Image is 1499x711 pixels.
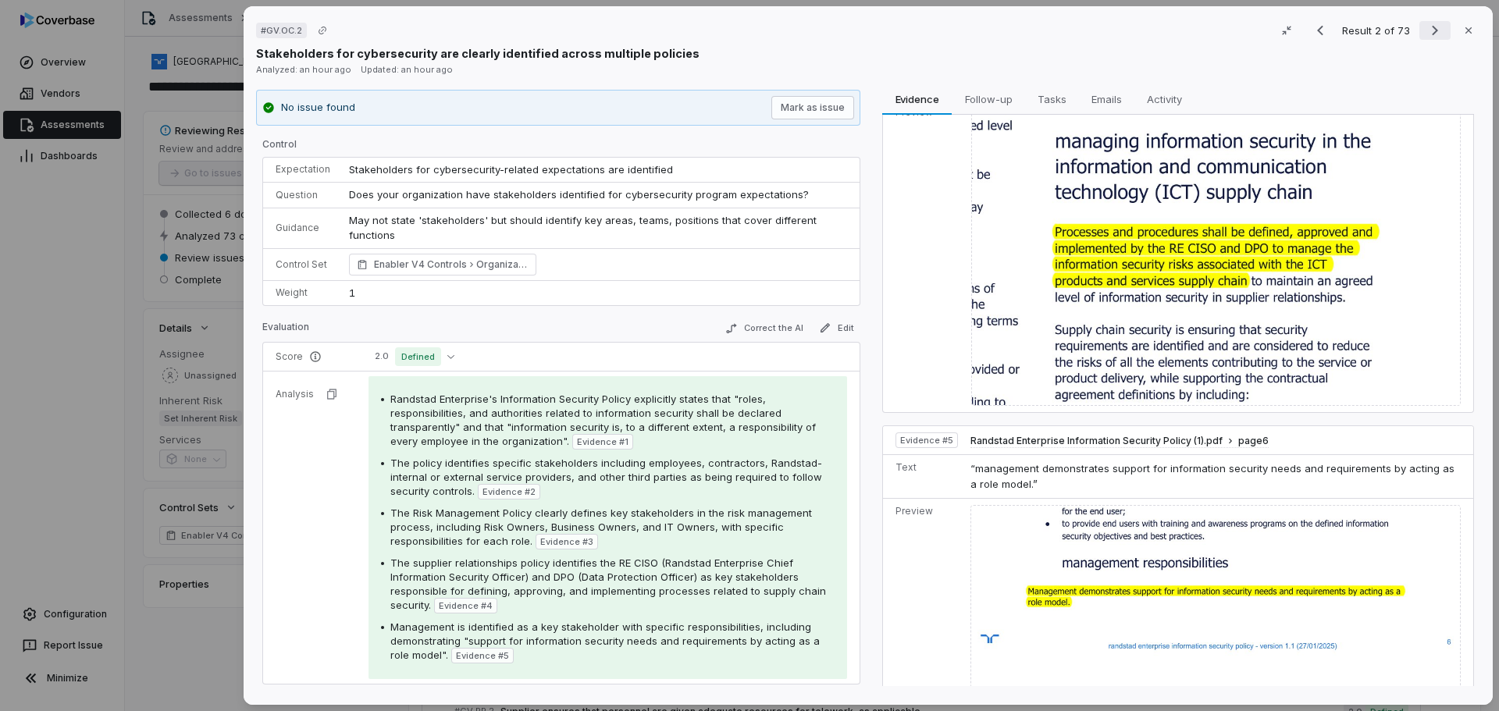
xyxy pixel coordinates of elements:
[276,222,330,234] p: Guidance
[456,649,509,662] span: Evidence # 5
[281,100,355,116] p: No issue found
[771,96,854,119] button: Mark as issue
[1305,21,1336,40] button: Previous result
[361,64,453,75] span: Updated: an hour ago
[883,455,964,499] td: Text
[262,321,309,340] p: Evaluation
[349,213,847,244] p: May not state 'stakeholders' but should identify key areas, teams, positions that cover different...
[577,435,628,448] span: Evidence # 1
[959,89,1019,109] span: Follow-up
[540,535,593,548] span: Evidence # 3
[261,24,302,37] span: # GV.OC.2
[813,318,860,337] button: Edit
[1031,89,1073,109] span: Tasks
[349,188,809,201] span: Does your organization have stakeholders identified for cybersecurity program expectations?
[390,507,812,547] span: The Risk Management Policy clearly defines key stakeholders in the risk management process, inclu...
[276,388,314,400] p: Analysis
[256,45,700,62] p: Stakeholders for cybersecurity are clearly identified across multiple policies
[390,620,820,661] span: Management is identified as a key stakeholder with specific responsibilities, including demonstra...
[349,163,673,176] span: Stakeholders for cybersecurity-related expectations are identified
[482,485,536,498] span: Evidence # 2
[256,64,351,75] span: Analyzed: an hour ago
[1238,435,1269,447] span: page 6
[1085,89,1128,109] span: Emails
[395,347,441,366] span: Defined
[374,257,529,272] span: Enabler V4 Controls Organizational Context
[889,89,945,109] span: Evidence
[970,505,1461,688] img: 744007e005b9499b963b3c40f6ee679a_original.jpg_w1200.jpg
[390,457,822,497] span: The policy identifies specific stakeholders including employees, contractors, Randstad-internal o...
[970,435,1269,448] button: Randstad Enterprise Information Security Policy (1).pdfpage6
[971,106,1461,407] img: 5dfd2b1e258a4f56b9abf263d82f9c36_original.jpg_w1200.jpg
[276,258,330,271] p: Control Set
[883,99,965,412] td: Preview
[1419,21,1451,40] button: Next result
[349,286,355,299] span: 1
[276,163,330,176] p: Expectation
[390,393,816,447] span: Randstad Enterprise's Information Security Policy explicitly states that "roles, responsibilities...
[970,462,1454,490] span: “management demonstrates support for information security needs and requirements by acting as a r...
[883,499,964,695] td: Preview
[900,434,953,446] span: Evidence # 5
[439,599,493,612] span: Evidence # 4
[262,138,860,157] p: Control
[276,189,330,201] p: Question
[970,435,1223,447] span: Randstad Enterprise Information Security Policy (1).pdf
[390,556,826,611] span: The supplier relationships policy identifies the RE CISO (Randstad Enterprise Chief Information S...
[369,347,461,366] button: 2.0Defined
[719,319,810,338] button: Correct the AI
[308,16,336,44] button: Copy link
[1141,89,1188,109] span: Activity
[276,350,350,363] p: Score
[276,286,330,299] p: Weight
[1342,22,1413,39] p: Result 2 of 73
